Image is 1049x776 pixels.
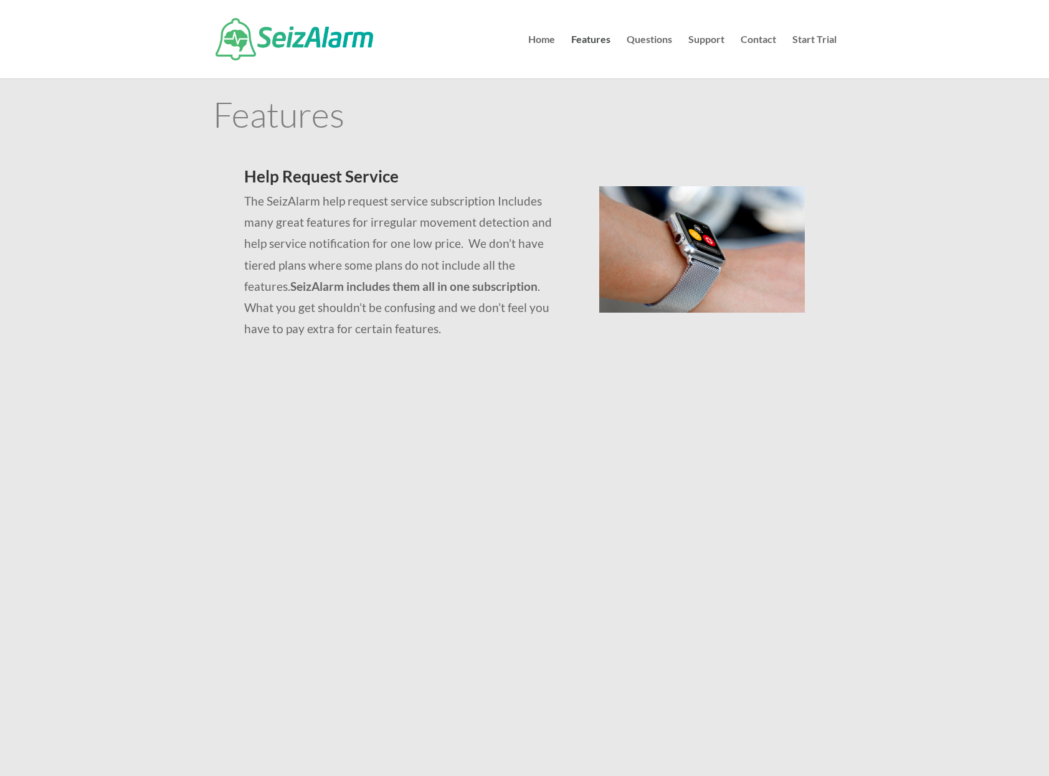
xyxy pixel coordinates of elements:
[290,279,538,293] strong: SeizAlarm includes them all in one subscription
[213,97,837,138] h1: Features
[244,191,569,339] p: The SeizAlarm help request service subscription Includes many great features for irregular moveme...
[599,186,805,313] img: seizalarm-on-wrist
[938,727,1035,762] iframe: Help widget launcher
[741,35,776,78] a: Contact
[571,35,610,78] a: Features
[244,168,569,191] h2: Help Request Service
[216,18,373,60] img: SeizAlarm
[688,35,724,78] a: Support
[528,35,555,78] a: Home
[627,35,672,78] a: Questions
[792,35,837,78] a: Start Trial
